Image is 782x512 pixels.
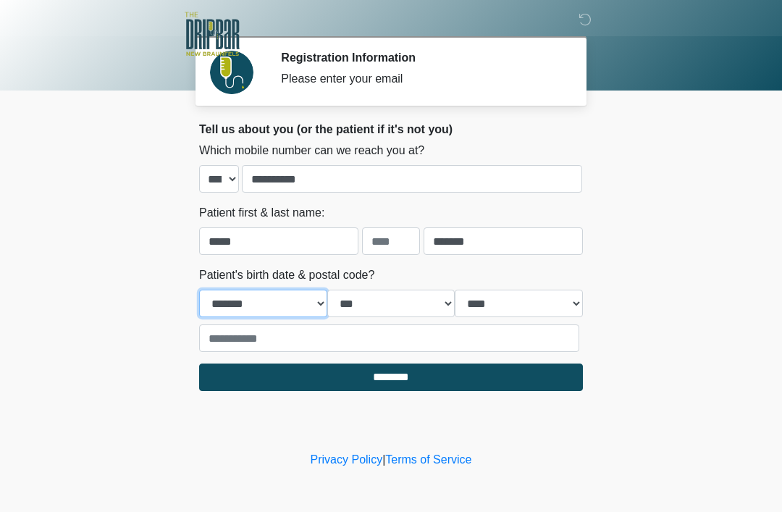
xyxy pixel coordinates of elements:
a: | [382,453,385,466]
label: Patient first & last name: [199,204,324,222]
label: Patient's birth date & postal code? [199,267,374,284]
img: Agent Avatar [210,51,253,94]
a: Terms of Service [385,453,471,466]
img: The DRIPBaR - New Braunfels Logo [185,11,240,58]
h2: Tell us about you (or the patient if it's not you) [199,122,583,136]
label: Which mobile number can we reach you at? [199,142,424,159]
a: Privacy Policy [311,453,383,466]
div: Please enter your email [281,70,561,88]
